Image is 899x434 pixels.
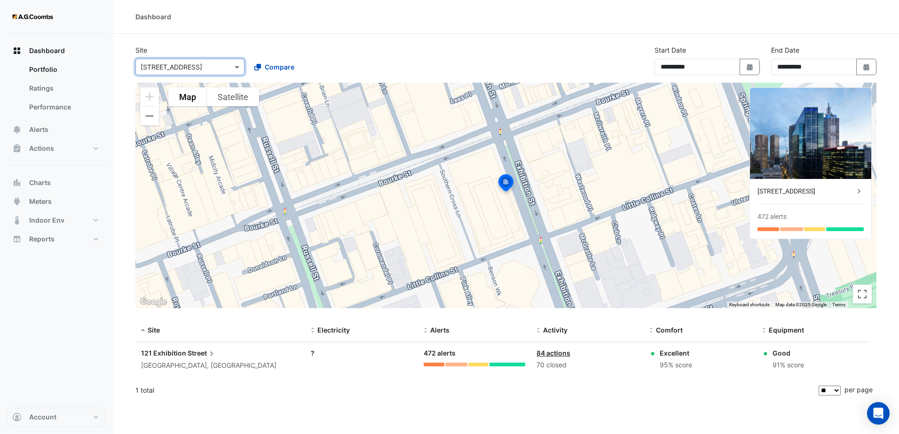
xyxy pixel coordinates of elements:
span: Meters [29,197,52,206]
label: End Date [771,45,799,55]
div: Excellent [660,348,692,358]
img: Company Logo [11,8,54,26]
button: Zoom out [140,107,159,125]
button: Charts [8,173,105,192]
span: Alerts [430,326,449,334]
app-icon: Reports [12,234,22,244]
span: Site [148,326,160,334]
button: Alerts [8,120,105,139]
button: Show satellite imagery [207,87,259,106]
div: Dashboard [135,12,171,22]
div: Dashboard [8,60,105,120]
fa-icon: Select Date [746,63,754,71]
span: Account [29,412,56,422]
div: 472 alerts [757,212,787,222]
span: Electricity [317,326,350,334]
button: Actions [8,139,105,158]
a: Terms [832,302,845,307]
button: Zoom in [140,87,159,106]
button: Toggle fullscreen view [853,285,872,303]
app-icon: Dashboard [12,46,22,55]
div: 472 alerts [424,348,525,359]
app-icon: Meters [12,197,22,206]
div: 91% score [773,360,804,371]
span: Charts [29,178,51,187]
app-icon: Alerts [12,125,22,134]
app-icon: Indoor Env [12,216,22,225]
div: ? [311,348,412,358]
a: 84 actions [536,349,570,357]
div: Good [773,348,804,358]
button: Show street map [168,87,207,106]
app-icon: Charts [12,178,22,187]
img: Google [138,296,169,308]
span: Reports [29,234,55,244]
div: 70 closed [536,360,638,371]
app-icon: Actions [12,144,22,153]
button: Reports [8,230,105,248]
button: Compare [248,59,300,75]
div: 1 total [135,379,817,402]
a: Portfolio [22,60,105,79]
button: Keyboard shortcuts [729,302,770,308]
div: Open Intercom Messenger [867,402,890,425]
span: Actions [29,144,54,153]
span: Alerts [29,125,48,134]
span: Indoor Env [29,216,64,225]
img: site-pin-selected.svg [496,173,516,195]
span: Activity [543,326,568,334]
img: 121 Exhibition Street [750,88,871,179]
span: Comfort [656,326,683,334]
span: Equipment [769,326,804,334]
span: Street [188,348,216,358]
div: [GEOGRAPHIC_DATA], [GEOGRAPHIC_DATA] [141,360,300,371]
a: Open this area in Google Maps (opens a new window) [138,296,169,308]
label: Site [135,45,147,55]
span: per page [844,386,873,394]
button: Account [8,408,105,426]
a: Performance [22,98,105,116]
button: Dashboard [8,41,105,60]
button: Indoor Env [8,211,105,230]
a: Ratings [22,79,105,98]
span: Compare [265,62,294,72]
span: Map data ©2025 Google [775,302,827,307]
div: [STREET_ADDRESS] [757,186,854,196]
fa-icon: Select Date [862,63,871,71]
span: Dashboard [29,46,65,55]
button: Meters [8,192,105,211]
div: 95% score [660,360,692,371]
label: Start Date [655,45,686,55]
span: 121 Exhibition [141,349,186,357]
